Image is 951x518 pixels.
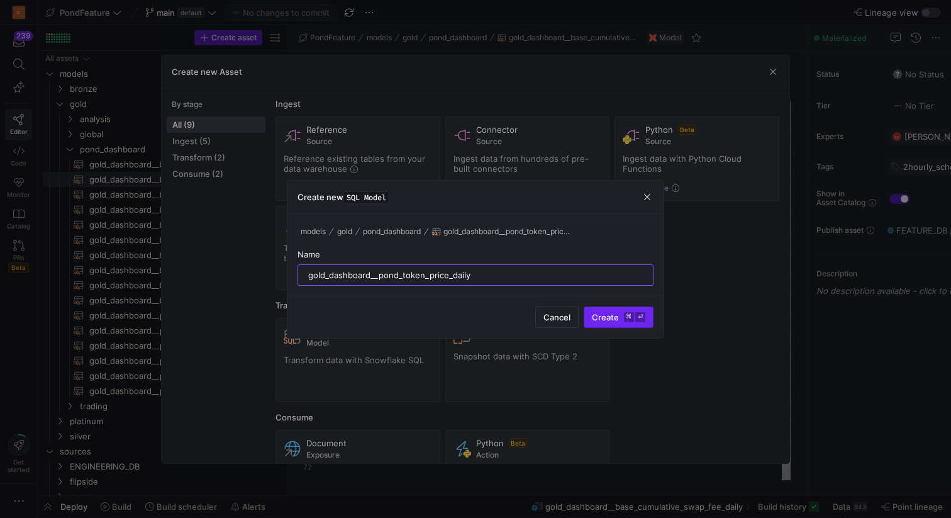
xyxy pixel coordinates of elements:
[584,307,653,328] button: Create⌘⏎
[592,312,645,322] span: Create
[624,312,634,322] kbd: ⌘
[443,227,570,236] span: gold_dashboard__pond_token_price_daily
[429,224,574,239] button: gold_dashboard__pond_token_price_daily
[298,249,320,259] span: Name
[543,312,570,322] span: Cancel
[337,227,352,236] span: gold
[298,224,329,239] button: models
[301,227,326,236] span: models
[535,307,579,328] button: Cancel
[334,224,355,239] button: gold
[343,191,389,204] span: SQL Model
[363,227,421,236] span: pond_dashboard
[635,312,645,322] kbd: ⏎
[298,192,389,202] h3: Create new
[360,224,424,239] button: pond_dashboard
